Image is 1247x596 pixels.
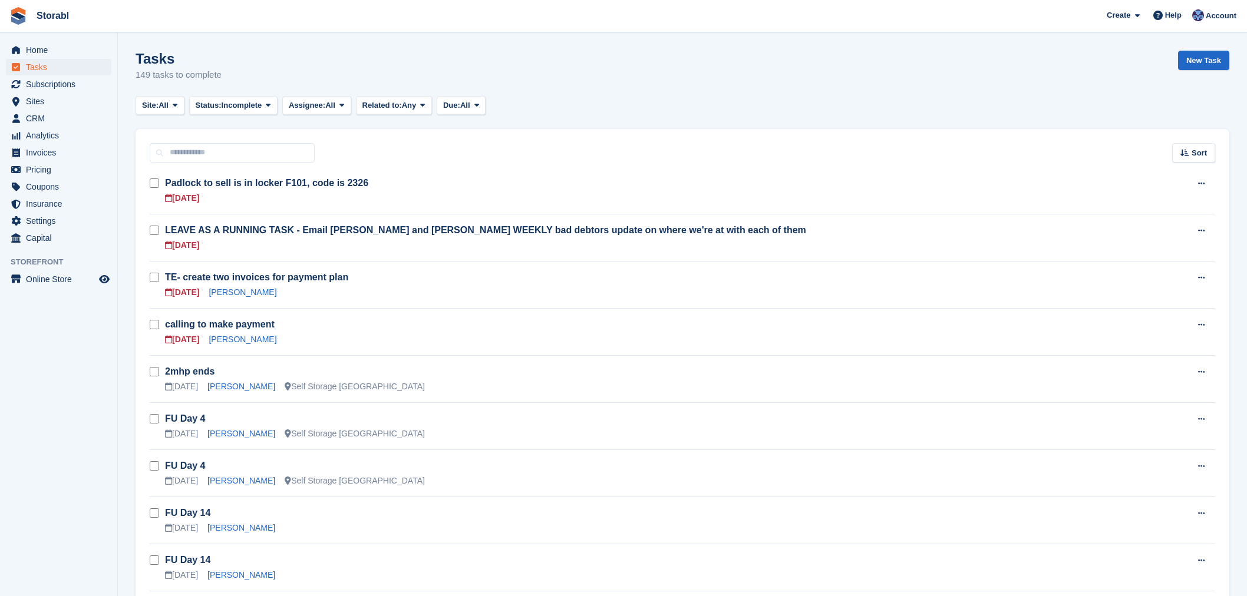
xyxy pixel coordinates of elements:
[6,93,111,110] a: menu
[165,569,198,581] div: [DATE]
[165,555,210,565] a: FU Day 14
[207,523,275,532] a: [PERSON_NAME]
[402,100,417,111] span: Any
[6,110,111,127] a: menu
[142,100,159,111] span: Site:
[6,127,111,144] a: menu
[26,196,97,212] span: Insurance
[165,333,199,346] div: [DATE]
[11,256,117,268] span: Storefront
[207,570,275,580] a: [PERSON_NAME]
[136,68,222,82] p: 149 tasks to complete
[6,144,111,161] a: menu
[196,100,222,111] span: Status:
[165,286,199,299] div: [DATE]
[460,100,470,111] span: All
[26,271,97,287] span: Online Store
[209,287,276,297] a: [PERSON_NAME]
[26,42,97,58] span: Home
[207,382,275,391] a: [PERSON_NAME]
[6,213,111,229] a: menu
[6,230,111,246] a: menu
[443,100,460,111] span: Due:
[6,178,111,195] a: menu
[165,522,198,534] div: [DATE]
[207,429,275,438] a: [PERSON_NAME]
[437,96,486,115] button: Due: All
[6,161,111,178] a: menu
[165,508,210,518] a: FU Day 14
[26,213,97,229] span: Settings
[32,6,74,25] a: Storabl
[285,380,425,393] div: Self Storage [GEOGRAPHIC_DATA]
[6,76,111,92] a: menu
[222,100,262,111] span: Incomplete
[26,127,97,144] span: Analytics
[1192,147,1207,159] span: Sort
[26,110,97,127] span: CRM
[165,475,198,487] div: [DATE]
[26,93,97,110] span: Sites
[26,144,97,161] span: Invoices
[285,475,425,487] div: Self Storage [GEOGRAPHIC_DATA]
[159,100,169,111] span: All
[6,271,111,287] a: menu
[136,51,222,67] h1: Tasks
[26,178,97,195] span: Coupons
[356,96,432,115] button: Related to: Any
[1206,10,1236,22] span: Account
[26,161,97,178] span: Pricing
[26,230,97,246] span: Capital
[165,366,215,376] a: 2mhp ends
[26,76,97,92] span: Subscriptions
[165,272,348,282] a: TE- create two invoices for payment plan
[362,100,402,111] span: Related to:
[6,196,111,212] a: menu
[1165,9,1182,21] span: Help
[6,59,111,75] a: menu
[1107,9,1130,21] span: Create
[165,380,198,393] div: [DATE]
[6,42,111,58] a: menu
[165,461,205,471] a: FU Day 4
[165,225,806,235] a: LEAVE AS A RUNNING TASK - Email [PERSON_NAME] and [PERSON_NAME] WEEKLY bad debtors update on wher...
[189,96,278,115] button: Status: Incomplete
[325,100,335,111] span: All
[207,476,275,485] a: [PERSON_NAME]
[209,335,276,344] a: [PERSON_NAME]
[97,272,111,286] a: Preview store
[1178,51,1229,70] a: New Task
[165,428,198,440] div: [DATE]
[165,413,205,423] a: FU Day 4
[165,319,275,329] a: calling to make payment
[165,239,199,251] div: [DATE]
[9,7,27,25] img: stora-icon-8386f47178a22dfd0bd8f6a31ec36ba5ce8667c1dd55bd0f319d3a0aa187defe.svg
[165,178,368,188] a: Padlock to sell is in locker F101, code is 2326
[289,100,325,111] span: Assignee:
[26,59,97,75] span: Tasks
[165,192,199,204] div: [DATE]
[1192,9,1204,21] img: Tegan Ewart
[285,428,425,440] div: Self Storage [GEOGRAPHIC_DATA]
[136,96,184,115] button: Site: All
[282,96,351,115] button: Assignee: All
